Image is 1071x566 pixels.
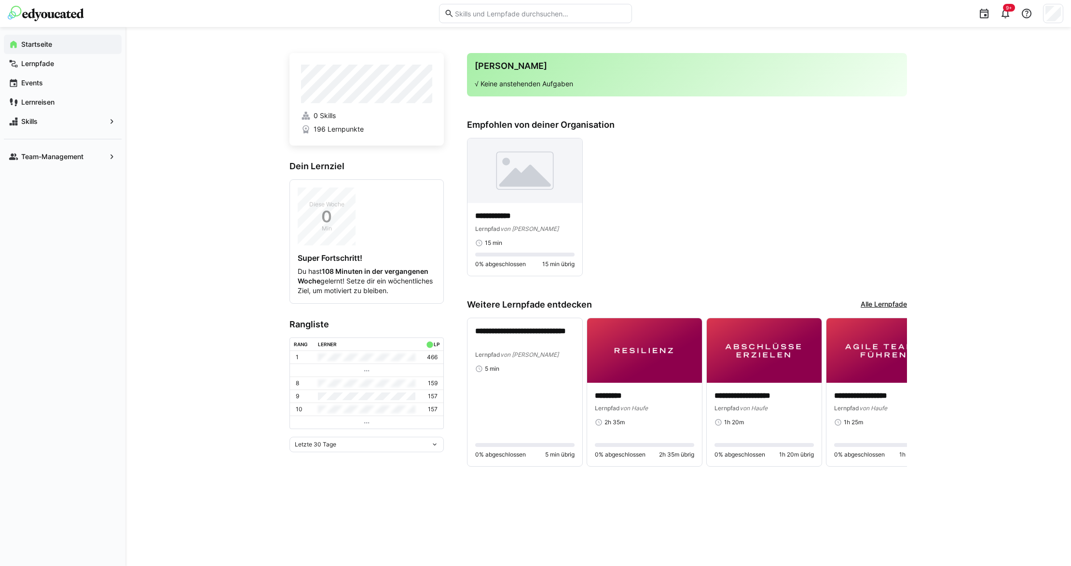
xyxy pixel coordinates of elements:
[485,239,502,247] span: 15 min
[542,260,575,268] span: 15 min übrig
[779,451,814,458] span: 1h 20m übrig
[314,111,336,121] span: 0 Skills
[740,404,768,412] span: von Haufe
[318,341,337,347] div: Lerner
[301,111,432,121] a: 0 Skills
[475,225,500,232] span: Lernpfad
[289,319,444,330] h3: Rangliste
[428,392,438,400] p: 157
[545,451,575,458] span: 5 min übrig
[427,353,438,361] p: 466
[298,267,436,296] p: Du hast gelernt! Setze dir ein wöchentliches Ziel, um motiviert zu bleiben.
[604,418,625,426] span: 2h 35m
[1006,5,1012,11] span: 9+
[899,451,934,458] span: 1h 25m übrig
[485,365,499,373] span: 5 min
[724,418,744,426] span: 1h 20m
[826,318,941,383] img: image
[587,318,702,383] img: image
[475,260,526,268] span: 0% abgeschlossen
[298,253,436,263] h4: Super Fortschritt!
[620,404,648,412] span: von Haufe
[861,299,907,310] a: Alle Lernpfade
[659,451,694,458] span: 2h 35m übrig
[295,441,336,448] span: Letzte 30 Tage
[289,161,444,172] h3: Dein Lernziel
[428,405,438,413] p: 157
[475,61,899,71] h3: [PERSON_NAME]
[859,404,887,412] span: von Haufe
[714,404,740,412] span: Lernpfad
[296,379,299,387] p: 8
[454,9,627,18] input: Skills und Lernpfade durchsuchen…
[467,299,592,310] h3: Weitere Lernpfade entdecken
[475,451,526,458] span: 0% abgeschlossen
[834,451,885,458] span: 0% abgeschlossen
[296,353,299,361] p: 1
[475,79,899,89] p: √ Keine anstehenden Aufgaben
[834,404,859,412] span: Lernpfad
[707,318,822,383] img: image
[475,351,500,358] span: Lernpfad
[314,124,364,134] span: 196 Lernpunkte
[595,404,620,412] span: Lernpfad
[467,120,907,130] h3: Empfohlen von deiner Organisation
[714,451,765,458] span: 0% abgeschlossen
[428,379,438,387] p: 159
[467,138,582,203] img: image
[500,351,559,358] span: von [PERSON_NAME]
[500,225,559,232] span: von [PERSON_NAME]
[296,392,299,400] p: 9
[434,341,439,347] div: LP
[296,405,302,413] p: 10
[595,451,645,458] span: 0% abgeschlossen
[844,418,863,426] span: 1h 25m
[298,267,428,285] strong: 108 Minuten in der vergangenen Woche
[294,341,308,347] div: Rang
